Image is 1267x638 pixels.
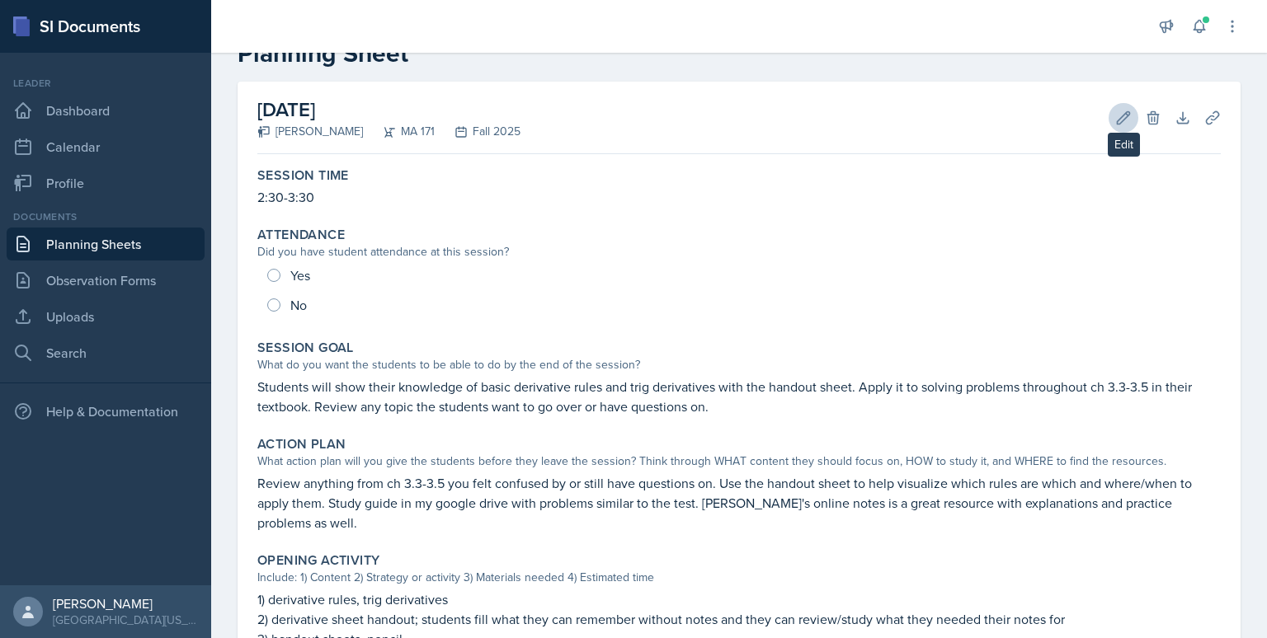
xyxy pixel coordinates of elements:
div: [PERSON_NAME] [53,595,198,612]
label: Session Time [257,167,349,184]
label: Attendance [257,227,345,243]
a: Dashboard [7,94,205,127]
div: Leader [7,76,205,91]
div: MA 171 [363,123,435,140]
div: Fall 2025 [435,123,520,140]
a: Planning Sheets [7,228,205,260]
div: Did you have student attendance at this session? [257,243,1221,260]
button: Edit [1109,103,1138,133]
p: 1) derivative rules, trig derivatives [257,589,1221,609]
div: Include: 1) Content 2) Strategy or activity 3) Materials needed 4) Estimated time [257,569,1221,586]
a: Profile [7,167,205,199]
p: Students will show their knowledge of basic derivative rules and trig derivatives with the handou... [257,377,1221,416]
a: Observation Forms [7,264,205,297]
div: Documents [7,209,205,224]
div: What action plan will you give the students before they leave the session? Think through WHAT con... [257,453,1221,470]
div: [GEOGRAPHIC_DATA][US_STATE] in [GEOGRAPHIC_DATA] [53,612,198,628]
a: Calendar [7,130,205,163]
label: Opening Activity [257,552,379,569]
div: [PERSON_NAME] [257,123,363,140]
p: Review anything from ch 3.3-3.5 you felt confused by or still have questions on. Use the handout ... [257,473,1221,532]
a: Search [7,336,205,369]
p: 2) derivative sheet handout; students fill what they can remember without notes and they can revi... [257,609,1221,629]
p: 2:30-3:30 [257,187,1221,207]
div: What do you want the students to be able to do by the end of the session? [257,356,1221,373]
h2: Planning Sheet [238,39,1241,68]
label: Session Goal [257,340,354,356]
div: Help & Documentation [7,395,205,428]
a: Uploads [7,300,205,333]
h2: [DATE] [257,95,520,124]
label: Action Plan [257,436,346,453]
